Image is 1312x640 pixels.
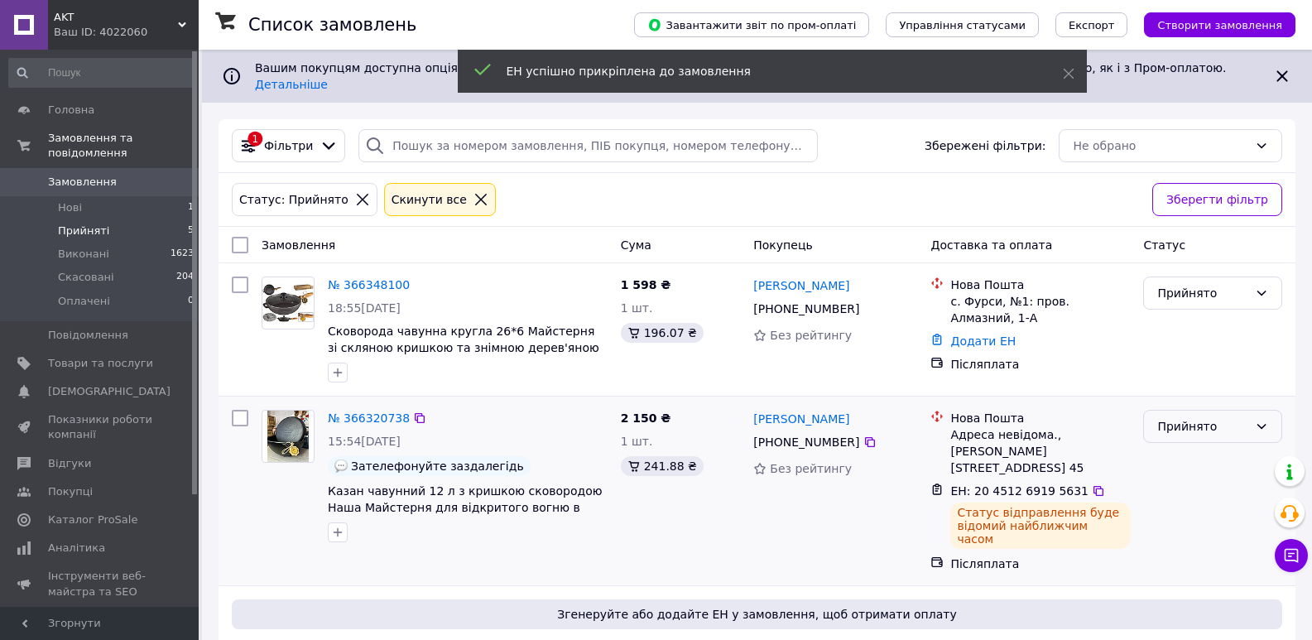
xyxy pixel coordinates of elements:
span: Вашим покупцям доступна опція «Оплатити частинами від Rozetka» на 2 платежі. Отримуйте нові замов... [255,61,1233,91]
span: 1 [188,200,194,215]
div: Cкинути все [388,190,470,209]
a: Фото товару [262,410,315,463]
span: Оплачені [58,294,110,309]
span: Замовлення [262,238,335,252]
span: Товари та послуги [48,356,153,371]
a: № 366348100 [328,278,410,291]
span: Замовлення [48,175,117,190]
div: Прийнято [1157,417,1248,435]
span: 204 [176,270,194,285]
a: Додати ЕН [950,334,1016,348]
input: Пошук за номером замовлення, ПІБ покупця, номером телефону, Email, номером накладної [358,129,818,162]
span: Експорт [1069,19,1115,31]
span: Створити замовлення [1157,19,1282,31]
div: 241.88 ₴ [621,456,704,476]
span: Без рейтингу [770,462,852,475]
span: Виконані [58,247,109,262]
span: 5 [188,224,194,238]
span: Згенеруйте або додайте ЕН у замовлення, щоб отримати оплату [238,606,1276,623]
div: 196.07 ₴ [621,323,704,343]
div: ЕН успішно прикріплена до замовлення [507,63,1021,79]
button: Створити замовлення [1144,12,1295,37]
div: с. Фурси, №1: пров. Алмазний, 1-А [950,293,1130,326]
a: Казан чавунний 12 л з кришкою сковородою Наша Майстерня для відкритого вогню в подарунковій коробці [328,484,603,531]
span: Без рейтингу [770,329,852,342]
span: Замовлення та повідомлення [48,131,199,161]
span: Аналітика [48,541,105,556]
button: Чат з покупцем [1275,539,1308,572]
div: Не обрано [1073,137,1248,155]
span: ЕН: 20 4512 6919 5631 [950,484,1089,498]
a: Детальніше [255,78,328,91]
span: Покупець [753,238,812,252]
span: Фільтри [264,137,313,154]
a: № 366320738 [328,411,410,425]
a: [PERSON_NAME] [753,411,849,427]
span: 1 шт. [621,301,653,315]
span: Нові [58,200,82,215]
button: Управління статусами [886,12,1039,37]
span: Каталог ProSale [48,512,137,527]
button: Зберегти фільтр [1152,183,1282,216]
span: Управління статусами [899,19,1026,31]
span: 1 598 ₴ [621,278,671,291]
span: AKT [54,10,178,25]
span: Доставка та оплата [930,238,1052,252]
span: Показники роботи компанії [48,412,153,442]
span: Покупці [48,484,93,499]
span: Інструменти веб-майстра та SEO [48,569,153,599]
a: [PERSON_NAME] [753,277,849,294]
span: [DEMOGRAPHIC_DATA] [48,384,171,399]
span: 2 150 ₴ [621,411,671,425]
button: Експорт [1055,12,1128,37]
span: 1623 [171,247,194,262]
div: Нова Пошта [950,410,1130,426]
span: Прийняті [58,224,109,238]
a: Створити замовлення [1127,17,1295,31]
span: Скасовані [58,270,114,285]
div: Післяплата [950,556,1130,572]
span: Відгуки [48,456,91,471]
span: Головна [48,103,94,118]
span: Статус [1143,238,1185,252]
span: Cума [621,238,651,252]
span: Збережені фільтри: [925,137,1045,154]
a: Сковорода чавунна кругла 26*6 Майстерня зі скляною кришкою та знімною дерев'яною ручкою для дому ... [328,325,599,371]
span: Зателефонуйте заздалегідь [351,460,524,473]
button: Завантажити звіт по пром-оплаті [634,12,869,37]
img: Фото товару [262,284,314,323]
input: Пошук [8,58,195,88]
h1: Список замовлень [248,15,416,35]
div: Прийнято [1157,284,1248,302]
div: [PHONE_NUMBER] [750,297,863,320]
div: Післяплата [950,356,1130,373]
span: Повідомлення [48,328,128,343]
img: :speech_balloon: [334,460,348,473]
a: Фото товару [262,277,315,330]
img: Фото товару [267,411,309,462]
span: Зберегти фільтр [1166,190,1268,209]
span: Завантажити звіт по пром-оплаті [647,17,856,32]
div: Статус: Прийнято [236,190,352,209]
div: Статус відправлення буде відомий найближчим часом [950,503,1130,549]
div: Ваш ID: 4022060 [54,25,199,40]
div: [PHONE_NUMBER] [750,431,863,454]
span: 18:55[DATE] [328,301,401,315]
span: 1 шт. [621,435,653,448]
span: 0 [188,294,194,309]
span: 15:54[DATE] [328,435,401,448]
div: Нова Пошта [950,277,1130,293]
div: Адреса невідома., [PERSON_NAME][STREET_ADDRESS] 45 [950,426,1130,476]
